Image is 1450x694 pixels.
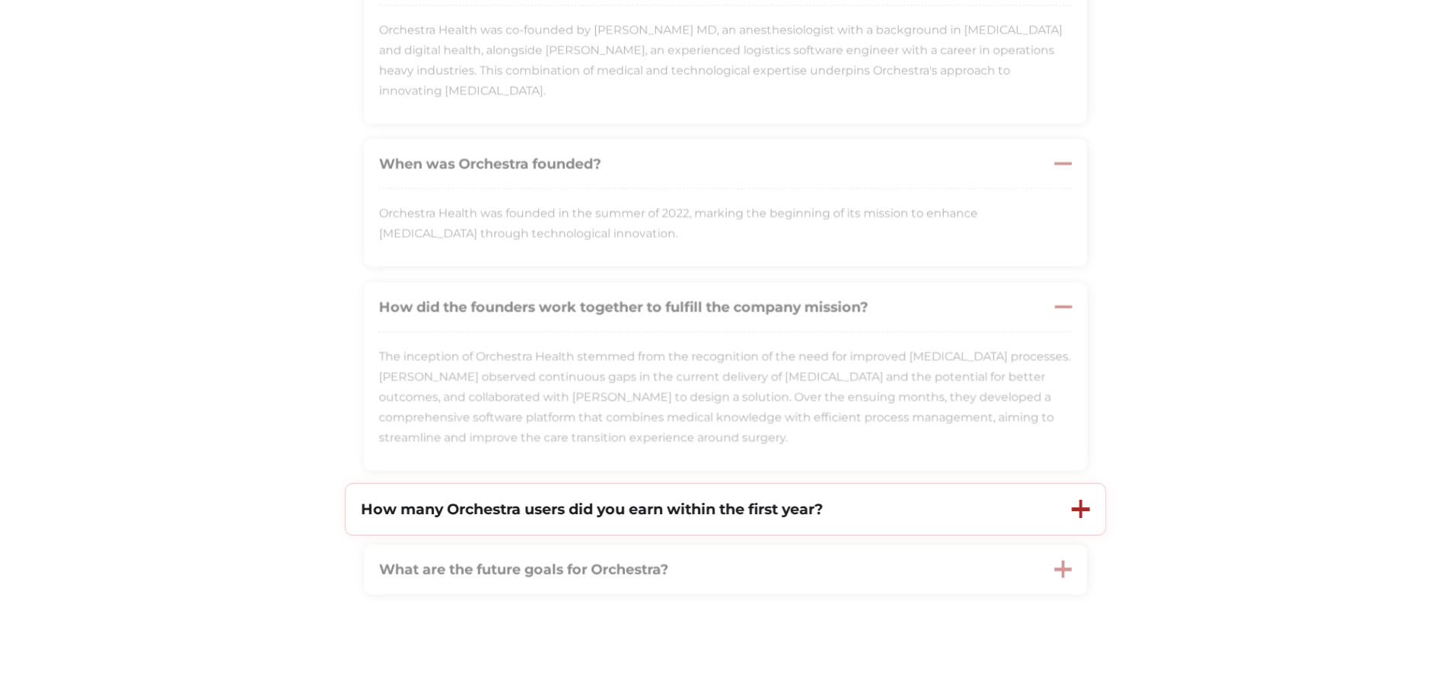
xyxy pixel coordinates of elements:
strong: How many Orchestra users did you earn within the first year? [361,500,823,518]
strong: When was Orchestra founded? [378,155,601,172]
strong: What are the future goals for Orchestra? [378,560,668,577]
p: Orchestra Health was co-founded by [PERSON_NAME] MD, an anesthesiologist with a background in [ME... [378,20,1071,101]
strong: How did the founders work together to fulfill the company mission? [378,298,868,315]
p: The inception of Orchestra Health stemmed from the recognition of the need for improved [MEDICAL_... [378,347,1072,448]
p: Orchestra Health was founded in the summer of 2022, marking the beginning of its mission to enhan... [378,203,1071,244]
